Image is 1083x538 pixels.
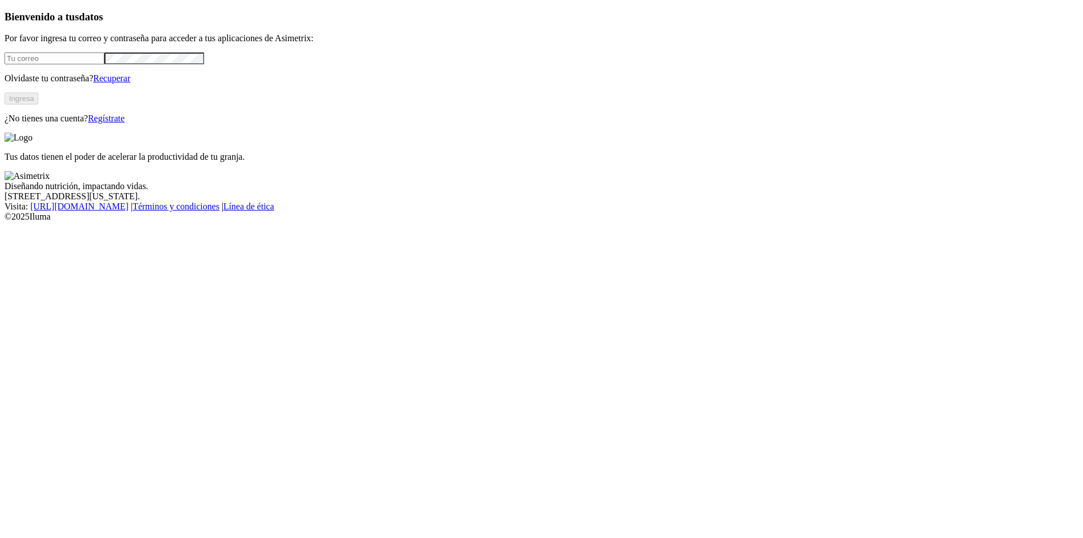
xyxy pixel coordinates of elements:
[88,113,125,123] a: Regístrate
[5,73,1078,84] p: Olvidaste tu contraseña?
[5,171,50,181] img: Asimetrix
[133,202,219,211] a: Términos y condiciones
[79,11,103,23] span: datos
[5,33,1078,43] p: Por favor ingresa tu correo y contraseña para acceder a tus aplicaciones de Asimetrix:
[5,181,1078,191] div: Diseñando nutrición, impactando vidas.
[5,152,1078,162] p: Tus datos tienen el poder de acelerar la productividad de tu granja.
[5,113,1078,124] p: ¿No tienes una cuenta?
[5,202,1078,212] div: Visita : | |
[223,202,274,211] a: Línea de ética
[5,93,38,104] button: Ingresa
[5,11,1078,23] h3: Bienvenido a tus
[5,191,1078,202] div: [STREET_ADDRESS][US_STATE].
[5,212,1078,222] div: © 2025 Iluma
[93,73,130,83] a: Recuperar
[5,53,104,64] input: Tu correo
[5,133,33,143] img: Logo
[30,202,129,211] a: [URL][DOMAIN_NAME]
